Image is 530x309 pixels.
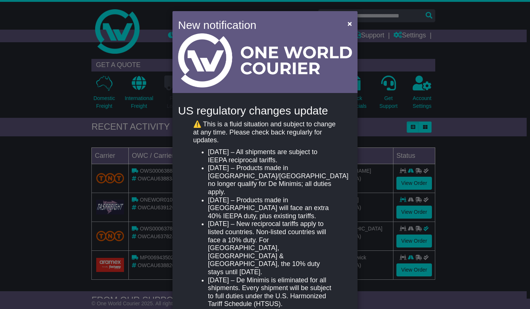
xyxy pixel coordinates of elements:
li: [DATE] – All shipments are subject to IEEPA reciprocal tariffs. [208,148,337,164]
p: ⚠️ This is a fluid situation and subject to change at any time. Please check back regularly for u... [193,120,337,144]
button: Close [344,16,356,31]
span: × [348,19,352,28]
h4: US regulatory changes update [178,104,352,117]
li: [DATE] – New reciprocal tariffs apply to listed countries. Non-listed countries will face a 10% d... [208,220,337,276]
li: [DATE] – Products made in [GEOGRAPHIC_DATA] will face an extra 40% IEEPA duty, plus existing tari... [208,196,337,220]
img: Light [178,33,352,87]
li: [DATE] – Products made in [GEOGRAPHIC_DATA]/[GEOGRAPHIC_DATA] no longer qualify for De Minimis; a... [208,164,337,196]
h4: New notification [178,17,337,33]
li: [DATE] – De Minimis is eliminated for all shipments. Every shipment will be subject to full dutie... [208,276,337,308]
